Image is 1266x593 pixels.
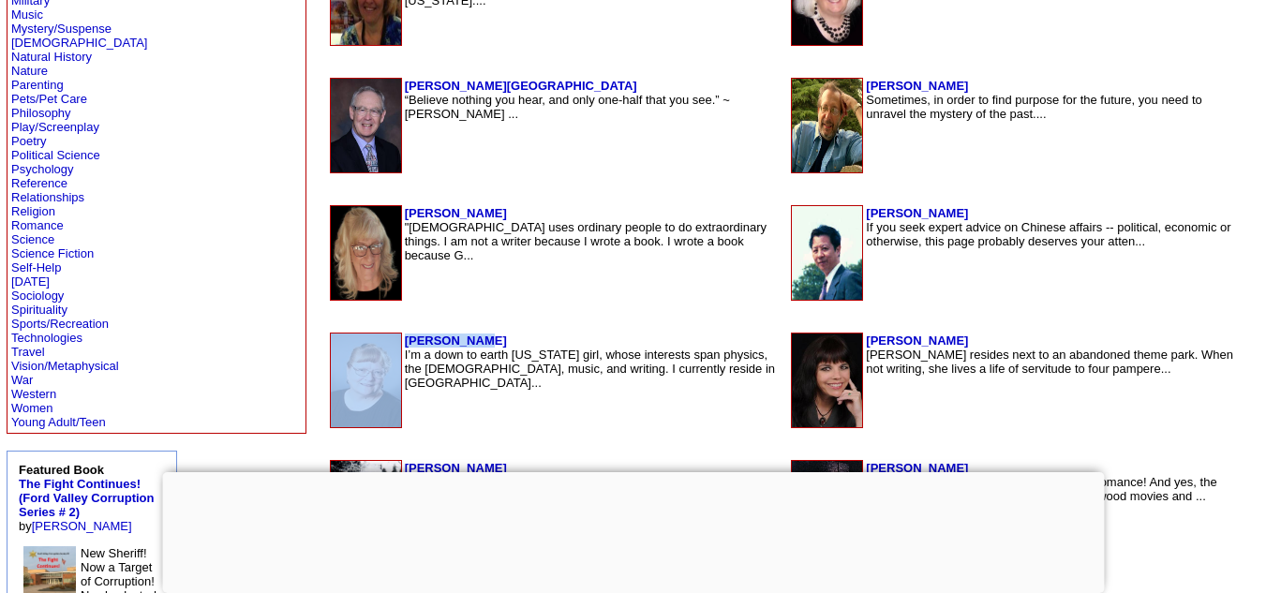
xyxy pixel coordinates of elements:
font: I’m a down to earth [US_STATE] girl, whose interests span physics, the [DEMOGRAPHIC_DATA], music,... [405,348,775,390]
a: Psychology [11,162,73,176]
a: Travel [11,345,45,359]
a: Mystery/Suspense [11,22,112,36]
iframe: Advertisement [162,472,1104,588]
a: Nature [11,64,48,78]
a: [PERSON_NAME] [866,206,968,220]
img: 9014.jpg [792,461,862,555]
a: Science Fiction [11,246,94,260]
a: [PERSON_NAME] [866,79,968,93]
img: 1628.jpg [792,206,862,300]
a: Poetry [11,134,47,148]
a: Political Science [11,148,100,162]
a: Vision/Metaphysical [11,359,119,373]
a: Spirituality [11,303,67,317]
a: Sociology [11,289,64,303]
font: Sometimes, in order to find purpose for the future, you need to unravel the mystery of the past.... [866,93,1201,121]
img: 38787.jpg [792,79,862,172]
img: 126192.jpg [331,79,401,172]
a: Philosophy [11,106,71,120]
a: [PERSON_NAME] [405,206,507,220]
a: [PERSON_NAME] [866,461,968,475]
a: Parenting [11,78,64,92]
a: Relationships [11,190,84,204]
a: [PERSON_NAME] [32,519,132,533]
a: Young Adult/Teen [11,415,106,429]
a: Sports/Recreation [11,317,109,331]
a: Natural History [11,50,92,64]
a: Western [11,387,56,401]
a: [DATE] [11,274,50,289]
a: Pets/Pet Care [11,92,87,106]
img: 179189.jpg [792,334,862,427]
img: 88927.jpg [331,334,401,427]
a: War [11,373,33,387]
a: Play/Screenplay [11,120,99,134]
a: Science [11,232,54,246]
a: The Fight Continues! (Ford Valley Corruption Series # 2) [19,477,154,519]
a: Romance [11,218,64,232]
a: Technologies [11,331,82,345]
a: [PERSON_NAME][GEOGRAPHIC_DATA] [405,79,637,93]
img: 11826.jpg [331,206,401,300]
a: [PERSON_NAME] [405,461,507,475]
a: Religion [11,204,55,218]
a: [PERSON_NAME] [405,334,507,348]
a: [PERSON_NAME] [866,334,968,348]
b: Featured Book [19,463,154,519]
font: "[DEMOGRAPHIC_DATA] uses ordinary people to do extraordinary things. I am not a writer because I ... [405,220,767,262]
font: [PERSON_NAME] resides next to an abandoned theme park. When not writing, she lives a life of serv... [866,348,1233,376]
img: 57433.jpg [331,461,401,555]
a: [DEMOGRAPHIC_DATA] [11,36,147,50]
a: Music [11,7,43,22]
font: If you seek expert advice on Chinese affairs -- political, economic or otherwise, this page proba... [866,220,1230,248]
font: “Believe nothing you hear, and only one-half that you see.” ~ [PERSON_NAME] ... [405,93,730,121]
a: Self-Help [11,260,61,274]
font: by [19,463,154,533]
a: Women [11,401,53,415]
a: Reference [11,176,67,190]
